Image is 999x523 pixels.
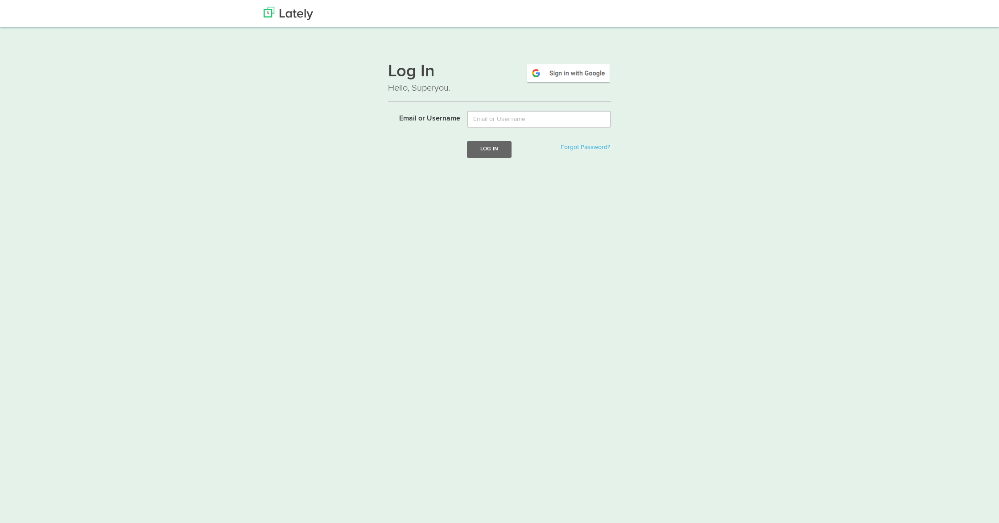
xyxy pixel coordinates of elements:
[526,63,611,83] img: google-signin.png
[467,111,611,128] input: Email or Username
[388,82,611,95] p: Hello, Superyou.
[381,111,460,124] label: Email or Username
[561,144,610,150] a: Forgot Password?
[388,63,611,82] h1: Log In
[264,7,313,20] img: Lately
[467,141,512,158] button: Log In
